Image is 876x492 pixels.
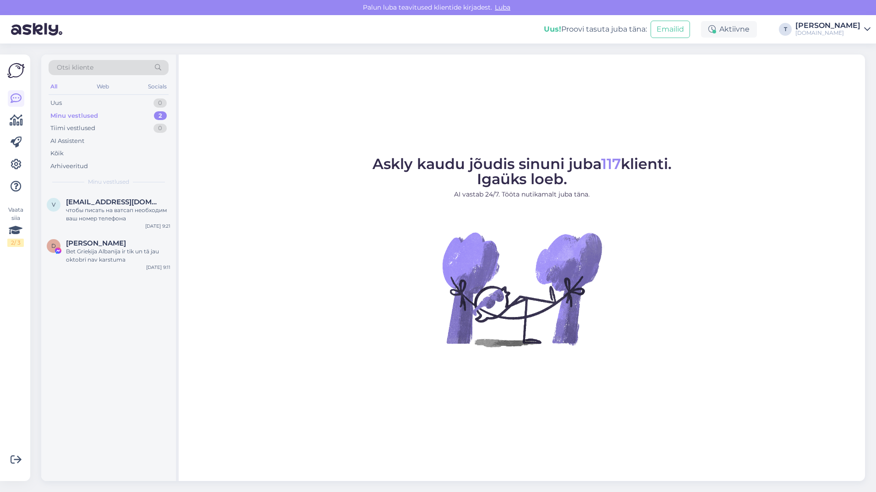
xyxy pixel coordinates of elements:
div: чтобы писать на ватсап необходим ваш номер телефона [66,206,170,223]
div: [PERSON_NAME] [795,22,860,29]
img: No Chat active [439,207,604,372]
div: Bet Grieķija Albanija ir tik un tā jau oktobrī nav karstuma [66,247,170,264]
div: 0 [153,124,167,133]
button: Emailid [651,21,690,38]
img: Askly Logo [7,62,25,79]
div: Kõik [50,149,64,158]
div: Web [95,81,111,93]
span: Luba [492,3,513,11]
span: Otsi kliente [57,63,93,72]
span: v [52,201,55,208]
a: [PERSON_NAME][DOMAIN_NAME] [795,22,871,37]
span: verapastore@inbox.lv [66,198,161,206]
div: 0 [153,98,167,108]
div: AI Assistent [50,137,84,146]
span: D [51,242,56,249]
div: Proovi tasuta juba täna: [544,24,647,35]
div: All [49,81,59,93]
span: Minu vestlused [88,178,129,186]
div: 2 [154,111,167,120]
div: [DATE] 9:21 [145,223,170,230]
p: AI vastab 24/7. Tööta nutikamalt juba täna. [372,190,672,199]
div: [DATE] 9:11 [146,264,170,271]
span: Askly kaudu jõudis sinuni juba klienti. Igaüks loeb. [372,155,672,188]
div: Uus [50,98,62,108]
div: T [779,23,792,36]
div: Vaata siia [7,206,24,247]
div: [DOMAIN_NAME] [795,29,860,37]
div: Aktiivne [701,21,757,38]
div: Tiimi vestlused [50,124,95,133]
span: Daiga Jankauska [66,239,126,247]
span: 117 [601,155,621,173]
div: Minu vestlused [50,111,98,120]
div: Arhiveeritud [50,162,88,171]
b: Uus! [544,25,561,33]
div: Socials [146,81,169,93]
div: 2 / 3 [7,239,24,247]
